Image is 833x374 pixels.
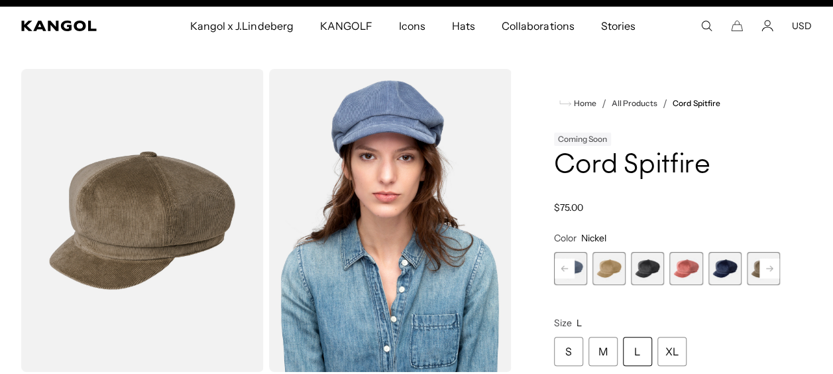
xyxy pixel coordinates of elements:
a: Stories [587,7,648,45]
span: Color [554,232,577,244]
a: Account [761,20,773,32]
span: Kangol x J.Lindeberg [190,7,294,45]
li: / [657,95,667,111]
a: Cord Spitfire [673,99,720,108]
product-gallery: Gallery Viewer [21,69,512,372]
a: KANGOLF [307,7,386,45]
span: KANGOLF [320,7,372,45]
div: M [588,337,618,366]
li: / [596,95,606,111]
label: Black [631,252,664,285]
div: 3 of 9 [631,252,664,285]
span: Collaborations [502,7,574,45]
span: Home [571,99,596,108]
div: 5 of 9 [708,252,742,285]
div: S [554,337,583,366]
div: Coming Soon [554,133,611,146]
span: Size [554,317,572,329]
summary: Search here [700,20,712,32]
label: Beige [592,252,626,285]
span: L [577,317,582,329]
label: Nickel [747,252,780,285]
label: Denim Blue [554,252,587,285]
img: denim-blue [269,69,512,372]
div: 1 of 9 [554,252,587,285]
div: L [623,337,652,366]
span: Nickel [581,232,606,244]
span: Hats [452,7,475,45]
span: $75.00 [554,202,583,214]
h1: Cord Spitfire [554,151,780,180]
div: 2 of 9 [592,252,626,285]
a: Kangol x J.Lindeberg [177,7,307,45]
span: Icons [399,7,425,45]
div: XL [657,337,687,366]
label: Blush [669,252,702,285]
img: color-nickel [21,69,264,372]
button: Cart [731,20,743,32]
a: Collaborations [488,7,587,45]
a: Hats [439,7,488,45]
a: All Products [612,99,657,108]
span: Stories [600,7,635,45]
label: Navy [708,252,742,285]
div: 6 of 9 [747,252,780,285]
button: USD [792,20,812,32]
a: Icons [386,7,439,45]
a: Home [559,97,596,109]
div: 4 of 9 [669,252,702,285]
nav: breadcrumbs [554,95,780,111]
a: Kangol [21,21,125,31]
